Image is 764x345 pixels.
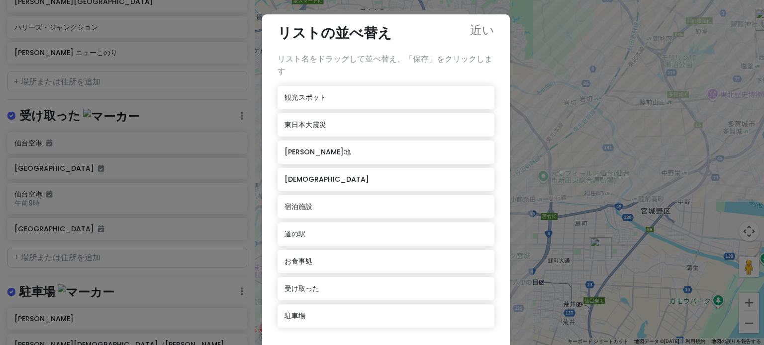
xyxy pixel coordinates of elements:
h6: 宿泊施設 [285,202,312,211]
h6: 道の駅 [285,229,305,238]
font: [DEMOGRAPHIC_DATA] [285,174,369,184]
font: 受け取った [285,283,319,293]
h6: 駐車場 [285,311,305,320]
font: 道の駅 [285,229,305,239]
button: 近い [470,22,494,36]
h6: 受け取った [285,284,319,293]
font: 観光スポット [285,92,326,102]
h6: 東日本大震災 [285,120,326,129]
font: [PERSON_NAME]地 [285,147,351,157]
font: リストの並べ替え [278,23,392,43]
h6: 景勝地 [285,147,351,156]
h6: 観光スポット [285,93,326,102]
h6: 神社仏閣 [285,175,369,184]
font: 東日本大震災 [285,120,326,130]
font: 宿泊施設 [285,202,312,211]
font: リスト名をドラッグして並べ替え、「保存」をクリックします [278,53,492,77]
font: 近い [470,22,494,34]
h6: お食事処 [285,257,312,266]
font: 駐車場 [285,311,305,321]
